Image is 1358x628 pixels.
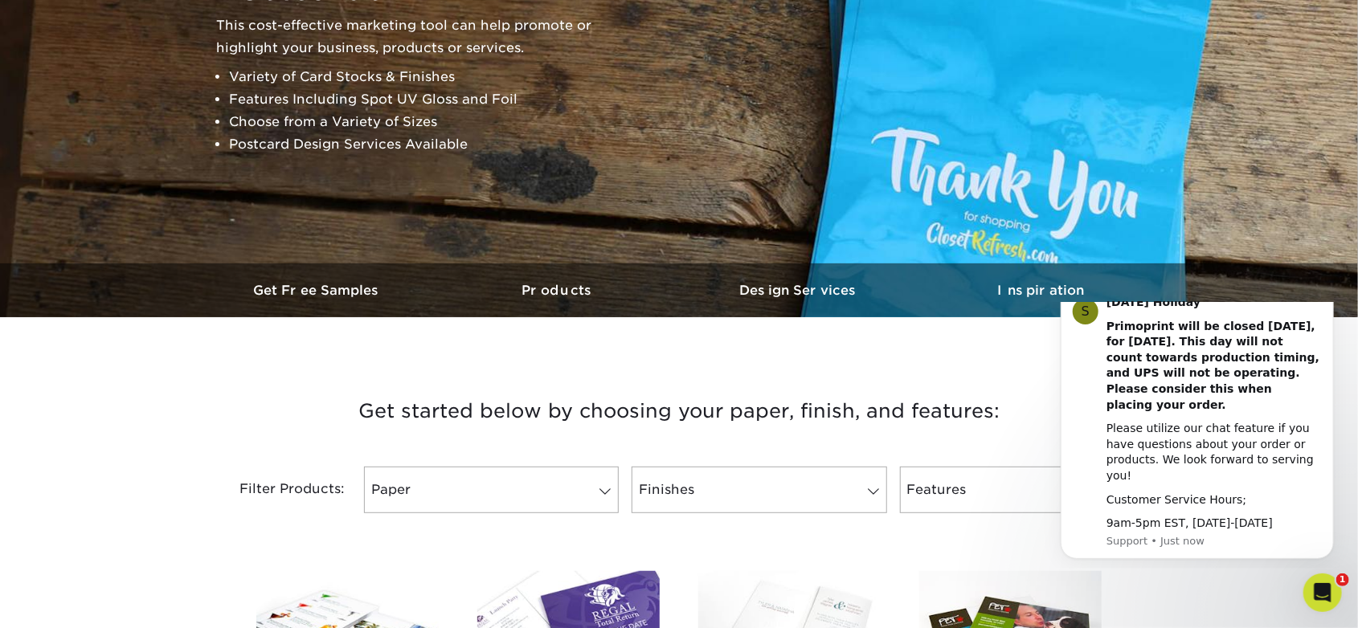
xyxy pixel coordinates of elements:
[229,88,618,111] li: Features Including Spot UV Gloss and Foil
[197,283,438,298] h3: Get Free Samples
[70,119,285,181] div: Please utilize our chat feature if you have questions about your order or products. We look forwa...
[229,133,618,156] li: Postcard Design Services Available
[70,214,285,230] div: 9am-5pm EST, [DATE]-[DATE]
[679,263,920,317] a: Design Services
[679,283,920,298] h3: Design Services
[229,111,618,133] li: Choose from a Variety of Sizes
[70,18,283,109] b: Primoprint will be closed [DATE], for [DATE]. This day will not count towards production timing, ...
[209,375,1149,447] h3: Get started below by choosing your paper, finish, and features:
[197,467,358,513] div: Filter Products:
[1037,302,1358,569] iframe: Intercom notifications message
[920,263,1161,317] a: Inspiration
[70,232,285,247] p: Message from Support, sent Just now
[1336,573,1349,586] span: 1
[920,283,1161,298] h3: Inspiration
[216,14,618,59] p: This cost-effective marketing tool can help promote or highlight your business, products or servi...
[229,66,618,88] li: Variety of Card Stocks & Finishes
[438,263,679,317] a: Products
[364,467,619,513] a: Paper
[632,467,886,513] a: Finishes
[70,190,285,206] div: Customer Service Hours;
[438,283,679,298] h3: Products
[900,467,1155,513] a: Features
[197,263,438,317] a: Get Free Samples
[1303,573,1342,612] iframe: Intercom live chat
[4,579,137,622] iframe: Google Customer Reviews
